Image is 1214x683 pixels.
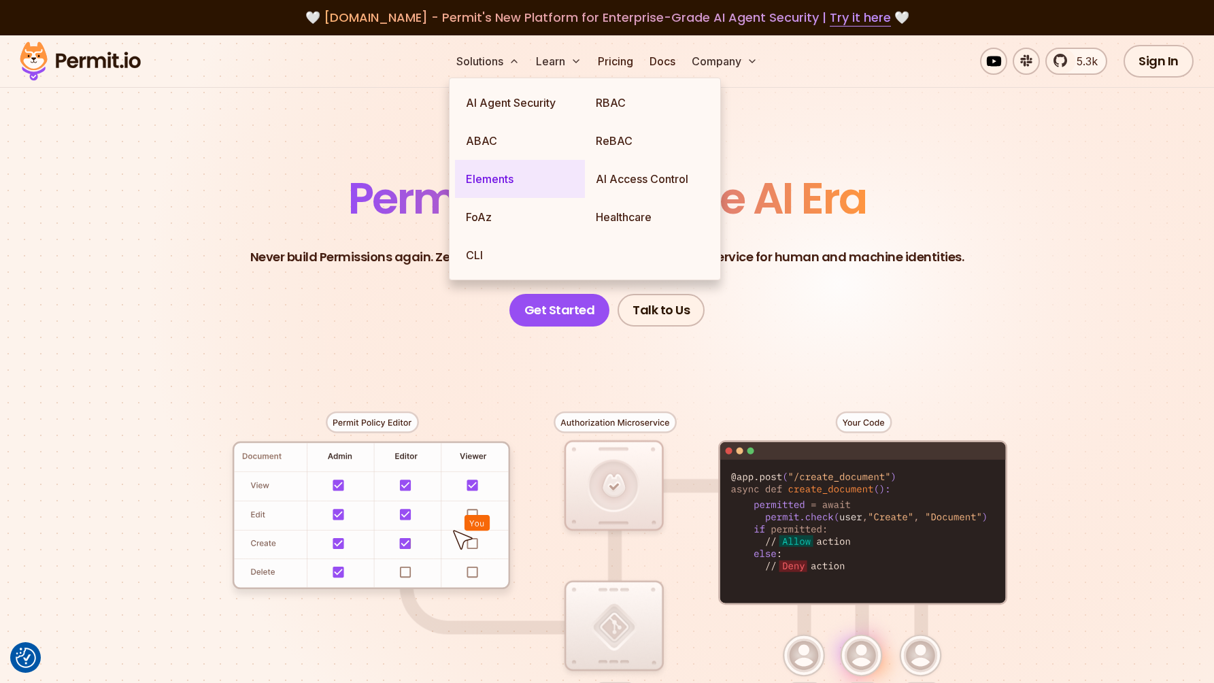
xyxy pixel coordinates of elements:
[348,168,866,229] span: Permissions for The AI Era
[1124,45,1194,78] a: Sign In
[585,198,715,236] a: Healthcare
[644,48,681,75] a: Docs
[16,648,36,668] button: Consent Preferences
[250,248,964,267] p: Never build Permissions again. Zero-latency fine-grained authorization as a service for human and...
[455,160,585,198] a: Elements
[14,38,147,84] img: Permit logo
[530,48,587,75] button: Learn
[686,48,763,75] button: Company
[592,48,639,75] a: Pricing
[1068,53,1098,69] span: 5.3k
[451,48,525,75] button: Solutions
[455,122,585,160] a: ABAC
[33,8,1181,27] div: 🤍 🤍
[585,84,715,122] a: RBAC
[16,648,36,668] img: Revisit consent button
[324,9,891,26] span: [DOMAIN_NAME] - Permit's New Platform for Enterprise-Grade AI Agent Security |
[455,198,585,236] a: FoAz
[585,122,715,160] a: ReBAC
[509,294,610,327] a: Get Started
[830,9,891,27] a: Try it here
[455,84,585,122] a: AI Agent Security
[618,294,705,327] a: Talk to Us
[585,160,715,198] a: AI Access Control
[1045,48,1107,75] a: 5.3k
[455,236,585,274] a: CLI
